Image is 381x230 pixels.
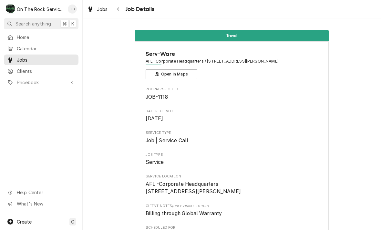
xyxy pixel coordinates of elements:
[146,109,318,114] span: Date Received
[146,137,318,145] span: Service Type
[4,187,78,198] a: Go to Help Center
[226,34,238,38] span: Travel
[4,198,78,209] a: Go to What's New
[146,115,318,123] span: Date Received
[146,204,318,217] div: [object Object]
[17,189,75,196] span: Help Center
[146,69,197,79] button: Open in Maps
[68,5,77,14] div: Todd Brady's Avatar
[146,152,318,157] span: Job Type
[62,20,67,27] span: ⌘
[146,152,318,166] div: Job Type
[17,34,75,41] span: Home
[17,79,66,86] span: Pricebook
[146,130,318,135] span: Service Type
[85,4,110,15] a: Jobs
[17,45,75,52] span: Calendar
[6,5,15,14] div: O
[146,159,164,165] span: Service
[146,181,241,195] span: AFL -Corporate Headquarters [STREET_ADDRESS][PERSON_NAME]
[4,77,78,88] a: Go to Pricebook
[97,6,108,13] span: Jobs
[4,55,78,65] a: Jobs
[146,137,189,144] span: Job | Service Call
[146,180,318,195] span: Service Location
[68,5,77,14] div: TB
[146,130,318,144] div: Service Type
[135,30,329,41] div: Status
[146,158,318,166] span: Job Type
[146,50,318,58] span: Name
[17,219,32,225] span: Create
[124,5,155,14] span: Job Details
[146,204,318,209] span: Client Notes
[4,66,78,76] a: Clients
[146,174,318,179] span: Service Location
[146,210,318,217] span: [object Object]
[146,93,318,101] span: Roopairs Job ID
[146,174,318,195] div: Service Location
[17,68,75,75] span: Clients
[17,56,75,63] span: Jobs
[146,109,318,123] div: Date Received
[17,6,64,13] div: On The Rock Services
[146,115,163,122] span: [DATE]
[146,50,318,79] div: Client Information
[146,87,318,92] span: Roopairs Job ID
[6,5,15,14] div: On The Rock Services's Avatar
[4,32,78,43] a: Home
[113,4,124,14] button: Navigate back
[15,20,51,27] span: Search anything
[172,204,209,208] span: (Only Visible to You)
[146,210,222,216] span: Billing through Global Warranty
[71,20,74,27] span: K
[146,58,318,64] span: Address
[4,43,78,54] a: Calendar
[71,218,74,225] span: C
[4,18,78,29] button: Search anything⌘K
[17,200,75,207] span: What's New
[146,94,168,100] span: JOB-1118
[146,87,318,101] div: Roopairs Job ID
